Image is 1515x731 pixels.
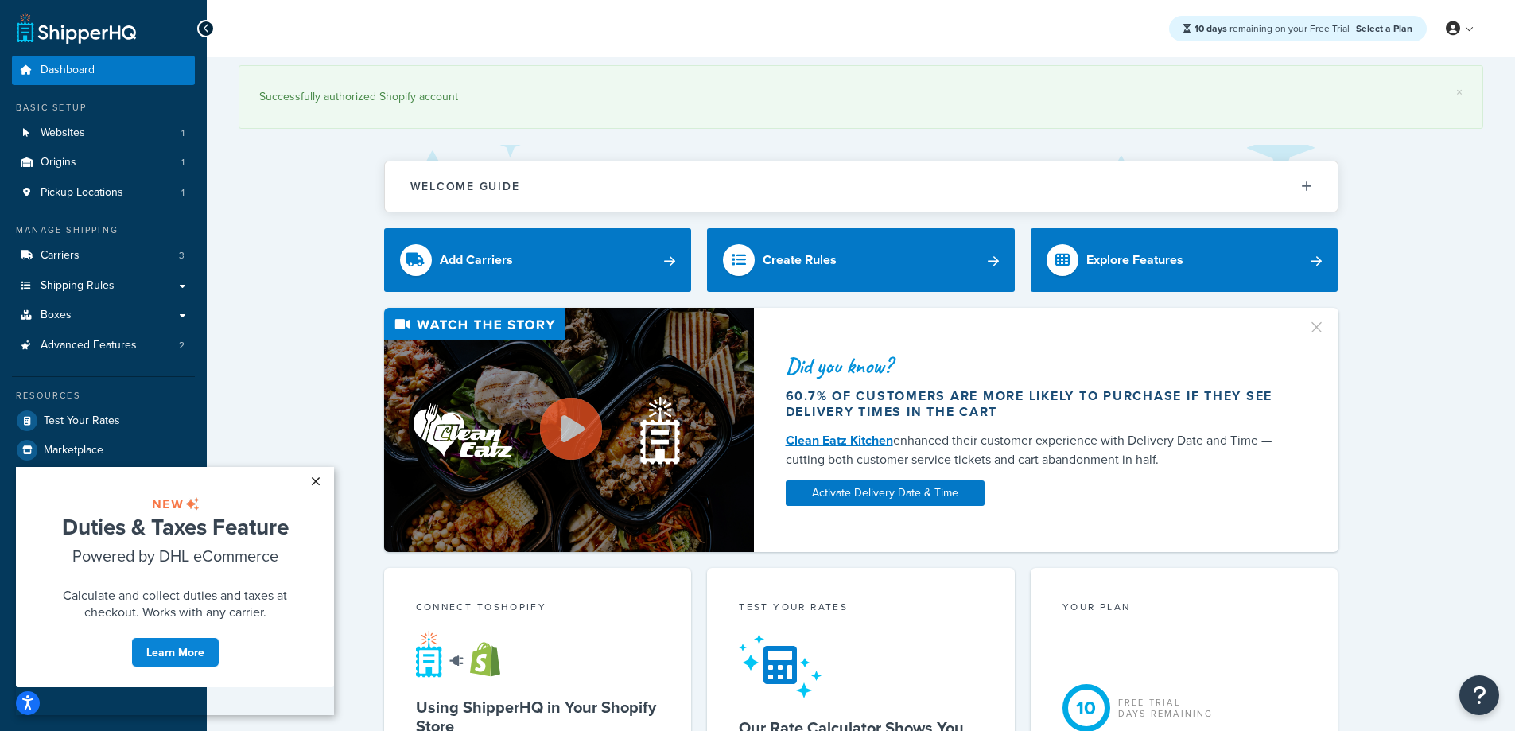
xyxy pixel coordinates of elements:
[41,186,123,200] span: Pickup Locations
[410,181,520,192] h2: Welcome Guide
[181,126,185,140] span: 1
[41,309,72,322] span: Boxes
[739,600,983,618] div: Test your rates
[12,301,195,330] a: Boxes
[1031,228,1338,292] a: Explore Features
[384,228,692,292] a: Add Carriers
[12,271,195,301] a: Shipping Rules
[1459,675,1499,715] button: Open Resource Center
[1118,697,1214,719] div: Free Trial Days Remaining
[41,156,76,169] span: Origins
[1356,21,1412,36] a: Select a Plan
[41,64,95,77] span: Dashboard
[786,355,1288,377] div: Did you know?
[12,389,195,402] div: Resources
[181,156,185,169] span: 1
[12,436,195,465] a: Marketplace
[12,331,195,360] li: Advanced Features
[44,444,103,457] span: Marketplace
[12,148,195,177] a: Origins1
[763,249,837,271] div: Create Rules
[56,77,262,100] span: Powered by DHL eCommerce
[41,126,85,140] span: Websites
[12,119,195,148] a: Websites1
[41,279,115,293] span: Shipping Rules
[41,339,137,352] span: Advanced Features
[179,339,185,352] span: 2
[1195,21,1352,36] span: remaining on your Free Trial
[385,161,1338,212] button: Welcome Guide
[786,431,1288,469] div: enhanced their customer experience with Delivery Date and Time — cutting both customer service ti...
[416,600,660,618] div: Connect to Shopify
[115,170,204,200] a: Learn More
[12,101,195,115] div: Basic Setup
[12,178,195,208] a: Pickup Locations1
[46,44,273,76] span: Duties & Taxes Feature
[44,414,120,428] span: Test Your Rates
[41,249,80,262] span: Carriers
[259,86,1463,108] div: Successfully authorized Shopify account
[12,119,195,148] li: Websites
[181,186,185,200] span: 1
[786,431,893,449] a: Clean Eatz Kitchen
[786,480,985,506] a: Activate Delivery Date & Time
[12,406,195,435] a: Test Your Rates
[12,148,195,177] li: Origins
[1062,600,1307,618] div: Your Plan
[12,241,195,270] a: Carriers3
[47,119,271,154] span: Calculate and collect duties and taxes at checkout. Works with any carrier.
[12,465,195,494] a: Analytics
[416,630,515,678] img: connect-shq-shopify-9b9a8c5a.svg
[384,308,754,552] img: Video thumbnail
[12,331,195,360] a: Advanced Features2
[12,178,195,208] li: Pickup Locations
[440,249,513,271] div: Add Carriers
[1086,249,1183,271] div: Explore Features
[179,249,185,262] span: 3
[1456,86,1463,99] a: ×
[12,495,195,523] a: Help Docs
[707,228,1015,292] a: Create Rules
[12,241,195,270] li: Carriers
[786,388,1288,420] div: 60.7% of customers are more likely to purchase if they see delivery times in the cart
[1195,21,1227,36] strong: 10 days
[12,224,195,237] div: Manage Shipping
[12,56,195,85] a: Dashboard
